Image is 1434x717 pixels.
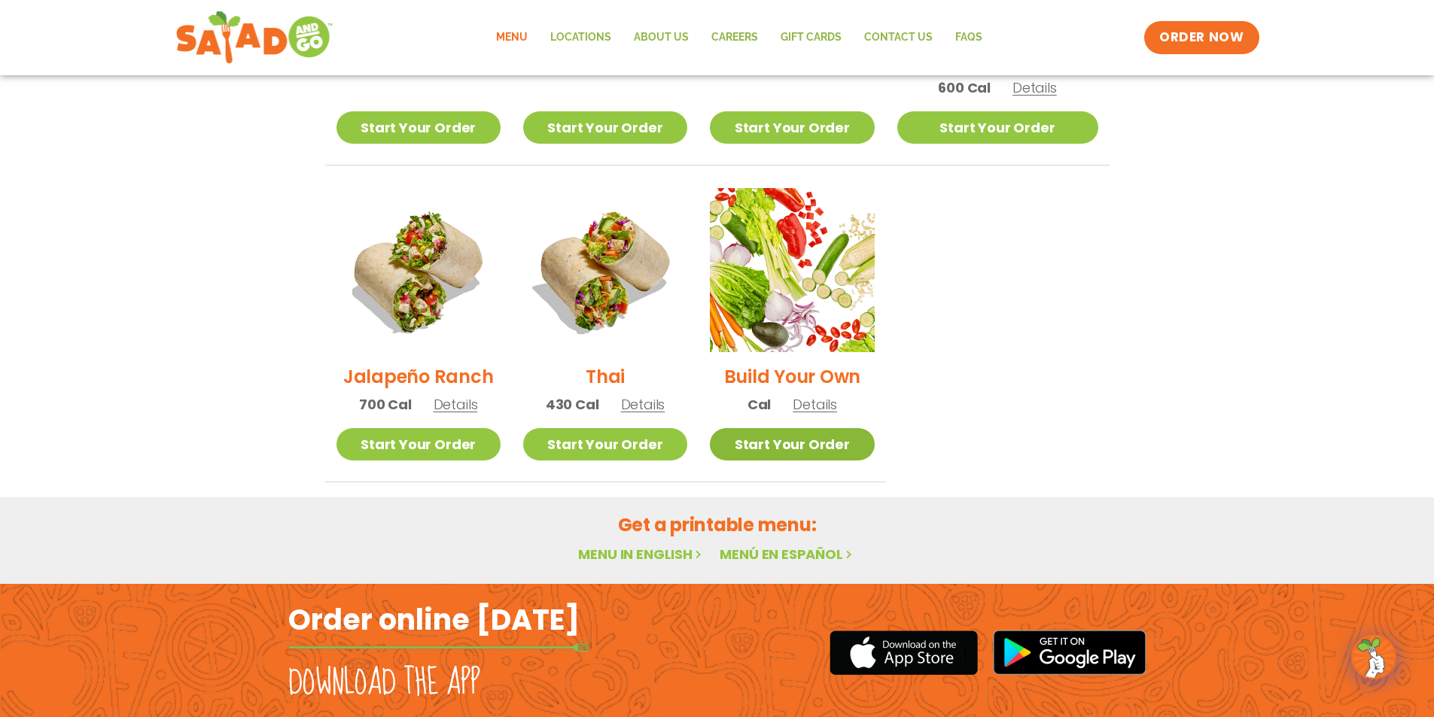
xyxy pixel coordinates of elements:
span: Details [434,395,478,414]
img: Product photo for Jalapeño Ranch Wrap [336,188,501,352]
a: Start Your Order [710,428,874,460]
a: Start Your Order [523,111,687,144]
span: 430 Cal [546,394,599,415]
a: Start Your Order [336,428,501,460]
a: Menú en español [720,545,855,564]
img: google_play [993,630,1146,675]
span: Details [1012,78,1057,97]
a: GIFT CARDS [769,20,853,55]
span: ORDER NOW [1159,29,1244,47]
nav: Menu [485,20,994,55]
a: FAQs [944,20,994,55]
h2: Build Your Own [724,363,861,390]
span: 600 Cal [938,77,991,98]
h2: Order online [DATE] [288,601,580,638]
a: Start Your Order [897,111,1098,144]
img: appstore [830,628,978,677]
a: Careers [700,20,769,55]
a: Contact Us [853,20,944,55]
span: Cal [747,394,771,415]
a: Menu [485,20,539,55]
a: Start Your Order [710,111,874,144]
h2: Thai [586,363,625,390]
img: fork [288,643,589,652]
h2: Download the app [288,662,480,704]
a: Start Your Order [336,111,501,144]
h2: Jalapeño Ranch [343,363,494,390]
img: Product photo for Thai Wrap [523,188,687,352]
a: ORDER NOW [1144,21,1259,54]
img: Product photo for Build Your Own [710,188,874,352]
span: Details [793,395,837,414]
a: Menu in English [578,545,705,564]
span: Details [621,395,665,414]
img: new-SAG-logo-768×292 [175,8,334,68]
img: wpChatIcon [1353,636,1395,678]
span: 700 Cal [359,394,412,415]
h2: Get a printable menu: [325,512,1110,538]
a: Start Your Order [523,428,687,460]
a: Locations [539,20,623,55]
a: About Us [623,20,700,55]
